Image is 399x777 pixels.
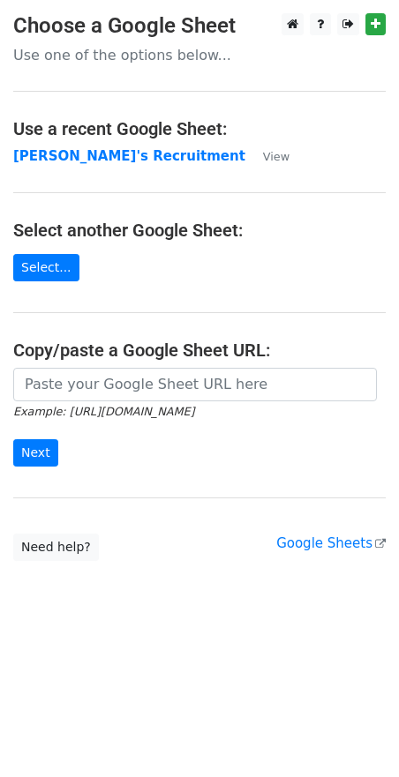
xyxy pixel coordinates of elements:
a: View [245,148,290,164]
input: Next [13,439,58,467]
h3: Choose a Google Sheet [13,13,386,39]
h4: Copy/paste a Google Sheet URL: [13,340,386,361]
h4: Use a recent Google Sheet: [13,118,386,139]
a: Select... [13,254,79,281]
small: Example: [URL][DOMAIN_NAME] [13,405,194,418]
a: [PERSON_NAME]'s Recruitment [13,148,245,164]
small: View [263,150,290,163]
input: Paste your Google Sheet URL here [13,368,377,401]
h4: Select another Google Sheet: [13,220,386,241]
a: Need help? [13,534,99,561]
a: Google Sheets [276,535,386,551]
p: Use one of the options below... [13,46,386,64]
